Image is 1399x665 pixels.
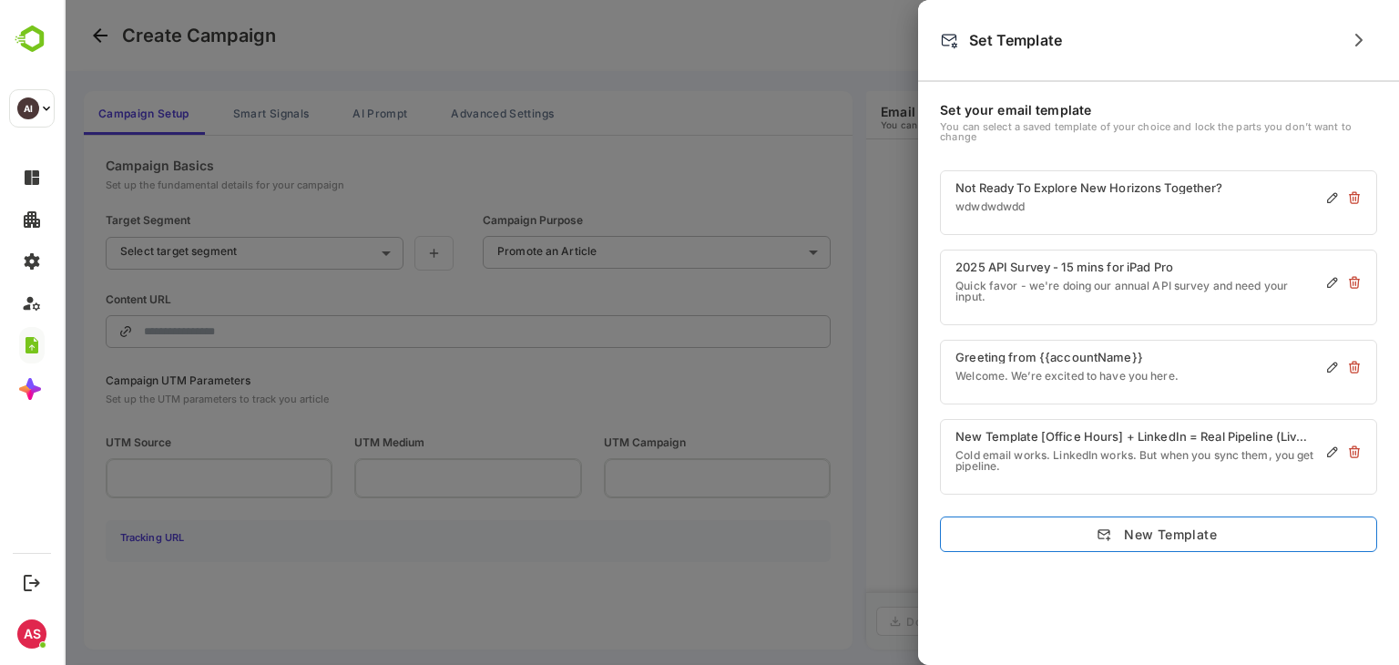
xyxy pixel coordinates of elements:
[876,517,1313,552] button: New Template
[876,122,1313,142] p: You can select a saved template of your choice and lock the parts you don’t want to change
[892,201,1159,212] p: wdwdwdwdd
[905,33,998,47] p: Set Template
[892,450,1251,472] p: Cold email works. LinkedIn works. But when you sync them, you get pipeline.
[892,352,1115,363] p: Greeting from {{accountName}}
[892,281,1251,302] p: Quick favor - we're doing our annual API survey and need your input.
[17,97,39,119] div: AI
[9,22,56,56] img: BambooboxLogoMark.f1c84d78b4c51b1a7b5f700c9845e183.svg
[17,619,46,649] div: AS
[19,570,44,595] button: Logout
[892,371,1115,382] p: Welcome. We’re excited to have you here.
[892,261,1251,273] p: 2025 API Survey - 15 mins for iPad Pro
[892,431,1251,443] p: New Template [Office Hours] + LinkedIn = Real Pipeline (Live Workflow Session)
[892,182,1159,194] p: Not Ready To Explore New Horizons Together?
[876,104,1313,117] p: Set your email template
